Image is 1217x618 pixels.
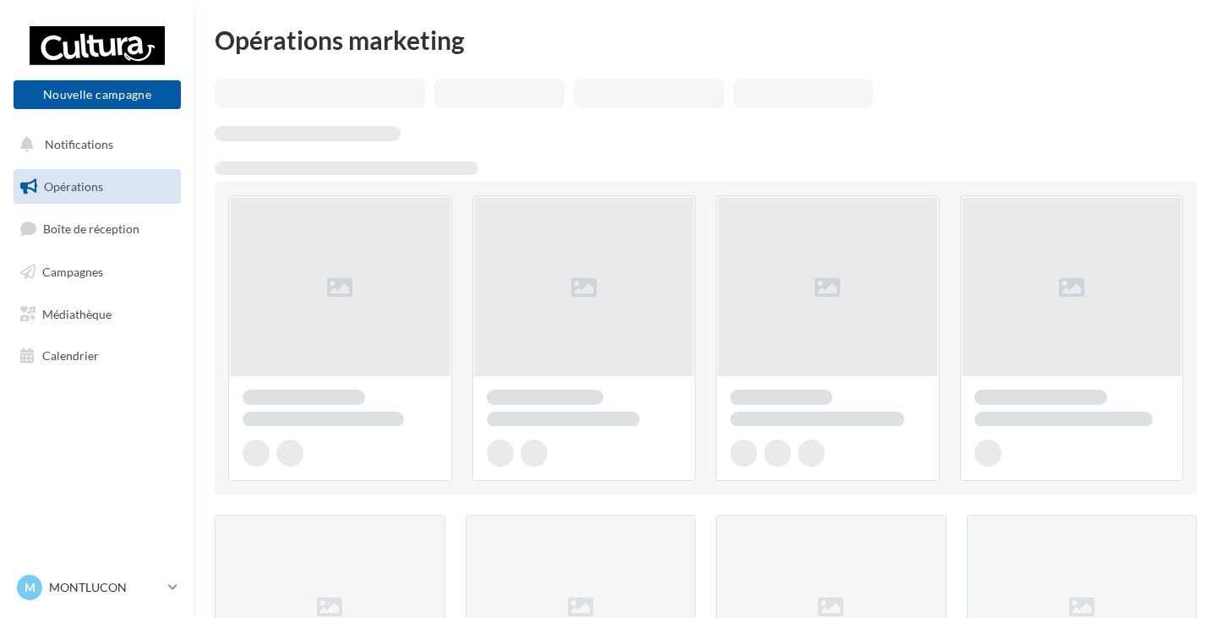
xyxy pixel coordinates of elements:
a: M MONTLUCON [14,572,181,604]
a: Campagnes [10,254,184,290]
div: Opérations marketing [215,27,1197,52]
a: Opérations [10,169,184,205]
a: Médiathèque [10,297,184,332]
span: Notifications [45,137,113,151]
span: Campagnes [42,265,103,279]
span: M [25,579,35,596]
p: MONTLUCON [49,579,161,596]
a: Calendrier [10,338,184,374]
button: Notifications [10,127,177,162]
span: Boîte de réception [43,221,139,236]
span: Médiathèque [42,306,112,320]
button: Nouvelle campagne [14,80,181,109]
span: Calendrier [42,348,99,363]
span: Opérations [44,179,103,194]
a: Boîte de réception [10,211,184,247]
